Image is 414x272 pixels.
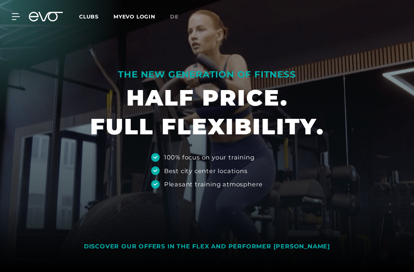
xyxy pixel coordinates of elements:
[79,13,99,20] span: Clubs
[164,166,248,175] div: Best city center locations
[84,243,330,251] div: DISCOVER OUR OFFERS IN THE FLEX AND PERFORMER [PERSON_NAME]
[170,13,187,21] a: de
[164,153,255,162] div: 100% focus on your training
[79,13,113,20] a: Clubs
[170,13,179,20] span: de
[113,13,155,20] a: MYEVO LOGIN
[90,83,324,141] h1: HALF PRICE. FULL FLEXIBILITY.
[164,180,263,189] div: Pleasant training atmosphere
[90,69,324,80] div: THE NEW GENERATION OF FITNESS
